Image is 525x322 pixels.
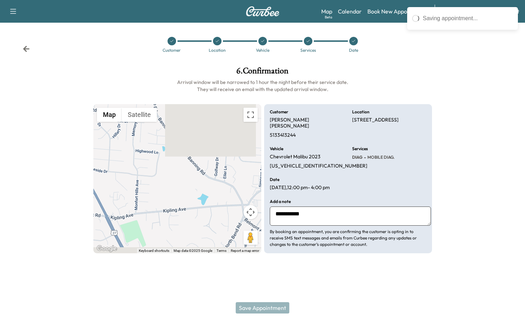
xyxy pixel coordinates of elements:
[139,248,169,253] button: Keyboard shortcuts
[217,249,226,253] a: Terms (opens in new tab)
[244,108,258,122] button: Toggle fullscreen view
[23,45,30,52] div: Back
[174,249,212,253] span: Map data ©2025 Google
[95,244,119,253] a: Open this area in Google Maps (opens a new window)
[93,67,432,79] h1: 6 . Confirmation
[352,147,368,151] h6: Services
[270,185,330,191] p: [DATE] , 12:00 pm - 4:00 pm
[93,79,432,93] h6: Arrival window will be narrowed to 1 hour the night before their service date. They will receive ...
[270,154,321,160] p: Chevrolet Malibu 2023
[256,48,269,52] div: Vehicle
[270,228,426,248] p: By booking an appointment, you are confirming the customer is opting in to receive SMS text messa...
[338,7,362,16] a: Calendar
[270,163,367,169] p: [US_VEHICLE_IDENTIFICATION_NUMBER]
[325,15,332,20] div: Beta
[231,249,259,253] a: Report a map error
[270,110,288,114] h6: Customer
[209,48,226,52] div: Location
[270,132,296,139] p: 5133413244
[244,231,258,245] button: Drag Pegman onto the map to open Street View
[349,48,358,52] div: Date
[352,117,399,123] p: [STREET_ADDRESS]
[122,108,157,122] button: Show satellite imagery
[270,147,283,151] h6: Vehicle
[163,48,181,52] div: Customer
[366,154,394,160] span: MOBILE DIAG.
[270,177,279,182] h6: Date
[246,6,280,16] img: Curbee Logo
[321,7,332,16] a: MapBeta
[270,199,291,204] h6: Add a note
[352,110,370,114] h6: Location
[352,154,362,160] span: DIAG
[97,108,122,122] button: Show street map
[95,244,119,253] img: Google
[300,48,316,52] div: Services
[244,205,258,219] button: Map camera controls
[367,7,427,16] a: Book New Appointment
[423,14,513,23] div: Saving appointment...
[270,117,344,129] p: [PERSON_NAME] [PERSON_NAME]
[362,154,366,161] span: -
